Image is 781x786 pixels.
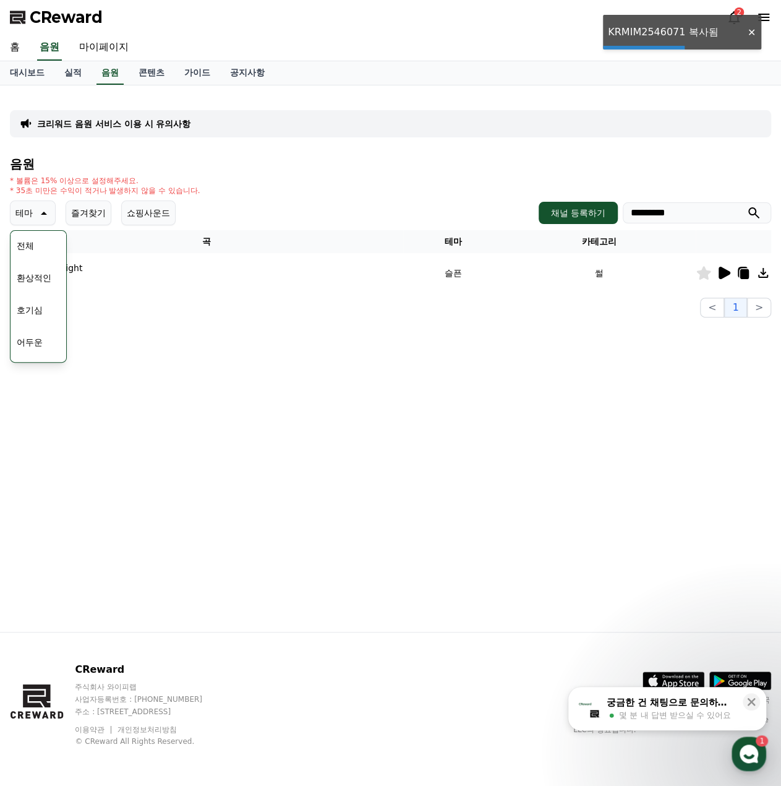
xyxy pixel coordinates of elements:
[75,662,226,677] p: CReward
[12,296,48,324] button: 호기심
[10,186,200,196] p: * 35초 미만은 수익이 적거나 발생하지 않을 수 있습니다.
[539,202,618,224] button: 채널 등록하기
[54,61,92,85] a: 실적
[10,230,403,253] th: 곡
[66,201,111,225] button: 즐겨찾기
[96,61,124,85] a: 음원
[700,298,724,317] button: <
[10,7,103,27] a: CReward
[4,392,82,423] a: 홈
[69,35,139,61] a: 마이페이지
[121,201,176,225] button: 쇼핑사운드
[113,412,128,421] span: 대화
[403,230,503,253] th: 테마
[12,329,48,356] button: 어두운
[734,7,744,17] div: 2
[75,682,226,692] p: 주식회사 와이피랩
[37,118,190,130] a: 크리워드 음원 서비스 이용 시 유의사항
[503,253,696,293] td: 썰
[12,264,56,292] button: 환상적인
[126,392,130,402] span: 1
[75,707,226,717] p: 주소 : [STREET_ADDRESS]
[117,725,177,734] a: 개인정보처리방침
[75,694,226,704] p: 사업자등록번호 : [PHONE_NUMBER]
[220,61,275,85] a: 공지사항
[75,725,114,734] a: 이용약관
[15,204,33,222] p: 테마
[30,7,103,27] span: CReward
[75,736,226,746] p: © CReward All Rights Reserved.
[10,201,56,225] button: 테마
[160,392,237,423] a: 설정
[747,298,771,317] button: >
[727,10,741,25] a: 2
[724,298,746,317] button: 1
[503,230,696,253] th: 카테고리
[10,176,200,186] p: * 볼륨은 15% 이상으로 설정해주세요.
[10,157,771,171] h4: 음원
[12,232,39,259] button: 전체
[37,35,62,61] a: 음원
[191,411,206,421] span: 설정
[174,61,220,85] a: 가이드
[403,253,503,293] td: 슬픈
[82,392,160,423] a: 1대화
[39,411,46,421] span: 홈
[129,61,174,85] a: 콘텐츠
